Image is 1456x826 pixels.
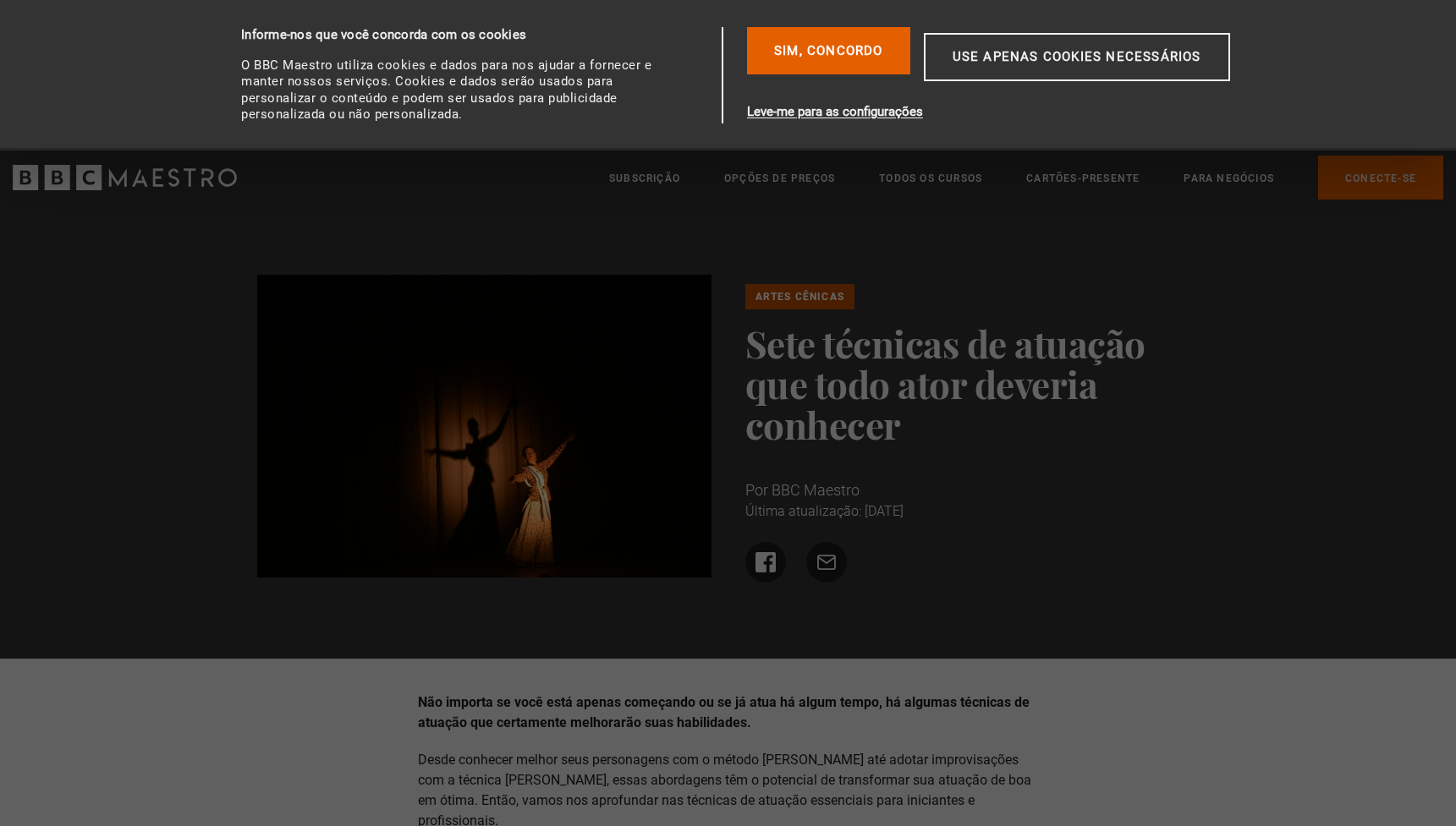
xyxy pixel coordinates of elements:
font: Sete técnicas de atuação que todo ator deveria conhecer [745,318,1146,449]
a: Subscrição [609,170,680,187]
button: Leve-me para as configurações [747,101,1228,122]
a: Para negócios [1184,170,1274,187]
font: Sim, concordo [774,43,883,58]
button: Use apenas cookies necessários [924,33,1230,81]
a: Conecte-se [1318,156,1443,199]
font: Informe-nos que você concorda com os cookies [241,27,526,42]
font: Use apenas cookies necessários [953,49,1201,64]
nav: Primário [609,156,1443,199]
font: Subscrição [609,172,680,184]
font: Não importa se você está apenas começando ou se já atua há algum tempo, há algumas técnicas de at... [418,694,1030,730]
font: Por [745,481,768,499]
a: Cartões-presente [1026,170,1140,187]
font: Leve-me para as configurações [747,104,923,119]
font: Conecte-se [1345,172,1416,184]
a: Artes Cênicas [745,284,855,309]
font: Opções de preços [724,172,835,184]
font: Última atualização: [DATE] [745,503,904,519]
font: O BBC Maestro utiliza cookies e dados para nos ajudar a fornecer e manter nossos serviços. Cookie... [241,57,651,123]
font: Artes Cênicas [755,291,845,303]
a: Opções de preços [724,170,835,187]
svg: Maestro da BBC [13,165,237,190]
button: Sim, concordo [747,27,910,74]
font: Para negócios [1184,172,1274,184]
font: Todos os cursos [879,172,982,184]
font: BBC Maestro [772,481,860,499]
a: Todos os cursos [879,170,982,187]
font: Cartões-presente [1026,172,1140,184]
